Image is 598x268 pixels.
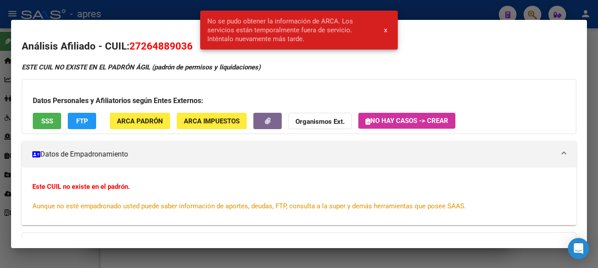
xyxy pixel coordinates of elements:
[32,149,555,160] mat-panel-title: Datos de Empadronamiento
[117,117,163,125] span: ARCA Padrón
[33,113,61,129] button: SSS
[33,96,565,106] h3: Datos Personales y Afiliatorios según Entes Externos:
[384,26,387,34] span: x
[288,113,352,129] button: Organismos Ext.
[22,141,576,168] mat-expansion-panel-header: Datos de Empadronamiento
[295,118,345,126] strong: Organismos Ext.
[110,113,170,129] button: ARCA Padrón
[184,117,240,125] span: ARCA Impuestos
[32,202,466,210] span: Aunque no esté empadronado usted puede saber información de aportes, deudas, FTP, consulta a la s...
[68,113,96,129] button: FTP
[22,168,576,225] div: Datos de Empadronamiento
[568,238,589,259] div: Open Intercom Messenger
[41,117,53,125] span: SSS
[177,113,247,129] button: ARCA Impuestos
[129,40,193,52] span: 27264889036
[207,17,373,43] span: No se pudo obtener la información de ARCA. Los servicios están temporalmente fuera de servicio. I...
[22,39,576,54] h2: Análisis Afiliado - CUIL:
[358,113,455,129] button: No hay casos -> Crear
[22,63,260,71] strong: ESTE CUIL NO EXISTE EN EL PADRÓN ÁGIL (padrón de permisos y liquidaciones)
[76,117,88,125] span: FTP
[377,22,394,38] button: x
[32,183,130,191] strong: Este CUIL no existe en el padrón.
[365,117,448,125] span: No hay casos -> Crear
